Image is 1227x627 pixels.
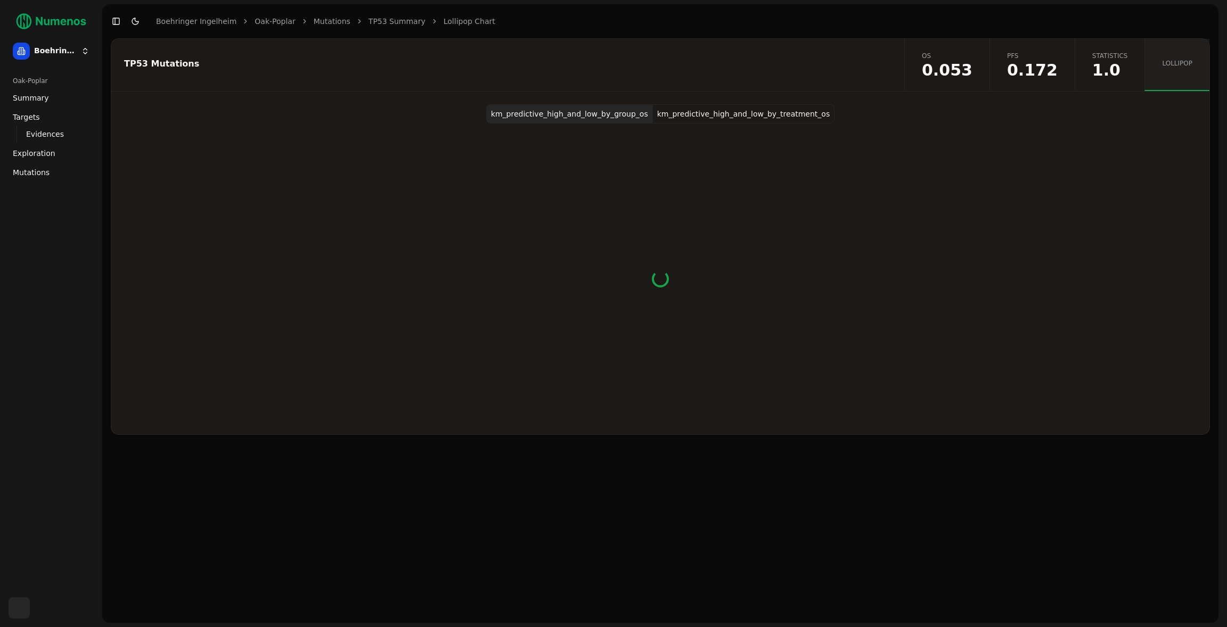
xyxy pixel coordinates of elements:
span: os [922,52,972,60]
a: Exploration [9,145,94,162]
span: pfs [1007,52,1058,60]
a: Oak-Poplar [255,16,295,27]
span: Targets [13,112,40,122]
span: Exploration [13,148,55,159]
img: Numenos [9,9,94,34]
nav: breadcrumb [156,16,495,27]
div: TP53 Mutations [124,60,888,68]
a: Targets [9,109,94,126]
a: statistics1.0 [1075,39,1145,91]
a: pfs0.172 [989,39,1075,91]
a: os0.053 [904,39,989,91]
div: Oak-Poplar [9,72,94,89]
span: Summary [13,93,49,103]
span: 0.053 [922,62,972,78]
a: Summary [9,89,94,106]
button: km_predictive_high_and_low_by_group_os [486,104,653,123]
a: Mutations [9,164,94,181]
a: lollipop [1144,39,1209,91]
button: km_predictive_high_and_low_by_treatment_os [653,104,835,123]
a: TP53 Summary [369,16,426,27]
button: Boehringer Ingelheim [9,38,94,64]
span: Boehringer Ingelheim [34,46,77,56]
button: Toggle Sidebar [109,14,124,29]
a: Lollipop Chart [444,16,495,27]
a: Boehringer Ingelheim [156,16,236,27]
a: Evidences [22,127,81,142]
span: lollipop [1162,59,1192,68]
a: Mutations [314,16,350,27]
span: 1.0 [1092,62,1128,78]
button: Toggle Dark Mode [128,14,143,29]
span: Mutations [13,167,50,178]
span: statistics [1092,52,1128,60]
span: Evidences [26,129,64,139]
span: 0.172 [1007,62,1058,78]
